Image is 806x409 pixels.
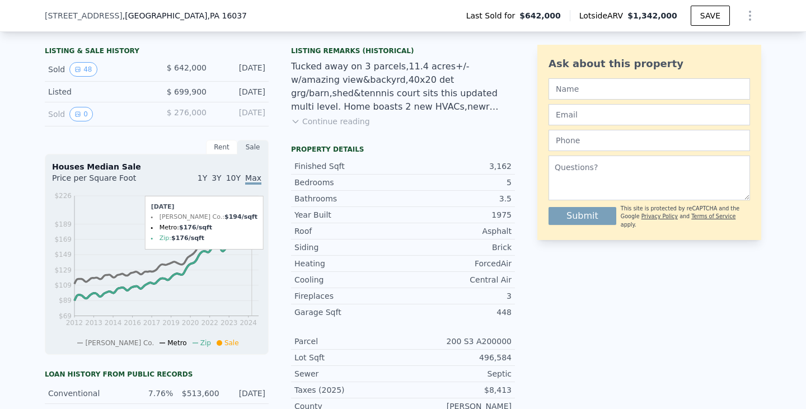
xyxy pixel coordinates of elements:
[48,107,148,121] div: Sold
[627,11,677,20] span: $1,342,000
[403,307,512,318] div: 448
[54,251,72,258] tspan: $149
[579,10,627,21] span: Lotside ARV
[403,193,512,204] div: 3.5
[549,56,750,72] div: Ask about this property
[69,62,97,77] button: View historical data
[198,173,207,182] span: 1Y
[123,10,247,21] span: , [GEOGRAPHIC_DATA]
[215,62,265,77] div: [DATE]
[294,274,403,285] div: Cooling
[294,307,403,318] div: Garage Sqft
[48,62,148,77] div: Sold
[294,258,403,269] div: Heating
[403,290,512,302] div: 3
[403,274,512,285] div: Central Air
[294,384,403,396] div: Taxes (2025)
[48,86,148,97] div: Listed
[294,193,403,204] div: Bathrooms
[201,319,218,327] tspan: 2022
[549,104,750,125] input: Email
[85,319,102,327] tspan: 2013
[294,242,403,253] div: Siding
[739,4,761,27] button: Show Options
[52,161,261,172] div: Houses Median Sale
[691,6,730,26] button: SAVE
[691,213,735,219] a: Terms of Service
[403,209,512,220] div: 1975
[549,78,750,100] input: Name
[200,339,211,347] span: Zip
[162,319,180,327] tspan: 2019
[240,319,257,327] tspan: 2024
[466,10,520,21] span: Last Sold for
[294,368,403,379] div: Sewer
[291,46,515,55] div: Listing Remarks (Historical)
[403,384,512,396] div: $8,413
[167,63,207,72] span: $ 642,000
[294,352,403,363] div: Lot Sqft
[245,173,261,185] span: Max
[403,258,512,269] div: ForcedAir
[134,388,173,399] div: 7.76%
[294,177,403,188] div: Bedrooms
[182,319,199,327] tspan: 2020
[59,312,72,320] tspan: $69
[224,339,239,347] span: Sale
[549,207,616,225] button: Submit
[66,319,83,327] tspan: 2012
[143,319,161,327] tspan: 2017
[294,290,403,302] div: Fireplaces
[226,388,265,399] div: [DATE]
[294,209,403,220] div: Year Built
[291,60,515,114] div: Tucked away on 3 parcels,11.4 acres+/- w/amazing view&backyrd,40x20 det grg/barn,shed&tennnis cou...
[403,352,512,363] div: 496,584
[294,225,403,237] div: Roof
[237,140,269,154] div: Sale
[85,339,154,347] span: [PERSON_NAME] Co.
[167,108,207,117] span: $ 276,000
[206,140,237,154] div: Rent
[294,336,403,347] div: Parcel
[207,11,247,20] span: , PA 16037
[403,368,512,379] div: Septic
[48,388,127,399] div: Conventional
[403,242,512,253] div: Brick
[69,107,93,121] button: View historical data
[105,319,122,327] tspan: 2014
[212,173,221,182] span: 3Y
[124,319,141,327] tspan: 2016
[54,266,72,274] tspan: $129
[167,87,207,96] span: $ 699,900
[215,86,265,97] div: [DATE]
[519,10,561,21] span: $642,000
[54,192,72,200] tspan: $226
[641,213,678,219] a: Privacy Policy
[45,10,123,21] span: [STREET_ADDRESS]
[221,319,238,327] tspan: 2023
[226,173,241,182] span: 10Y
[167,339,186,347] span: Metro
[54,281,72,289] tspan: $109
[291,145,515,154] div: Property details
[54,236,72,243] tspan: $169
[403,161,512,172] div: 3,162
[403,177,512,188] div: 5
[294,161,403,172] div: Finished Sqft
[59,297,72,304] tspan: $89
[291,116,370,127] button: Continue reading
[215,107,265,121] div: [DATE]
[45,370,269,379] div: Loan history from public records
[45,46,269,58] div: LISTING & SALE HISTORY
[403,225,512,237] div: Asphalt
[54,220,72,228] tspan: $189
[403,336,512,347] div: 200 S3 A200000
[52,172,157,190] div: Price per Square Foot
[621,205,750,229] div: This site is protected by reCAPTCHA and the Google and apply.
[549,130,750,151] input: Phone
[180,388,219,399] div: $513,600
